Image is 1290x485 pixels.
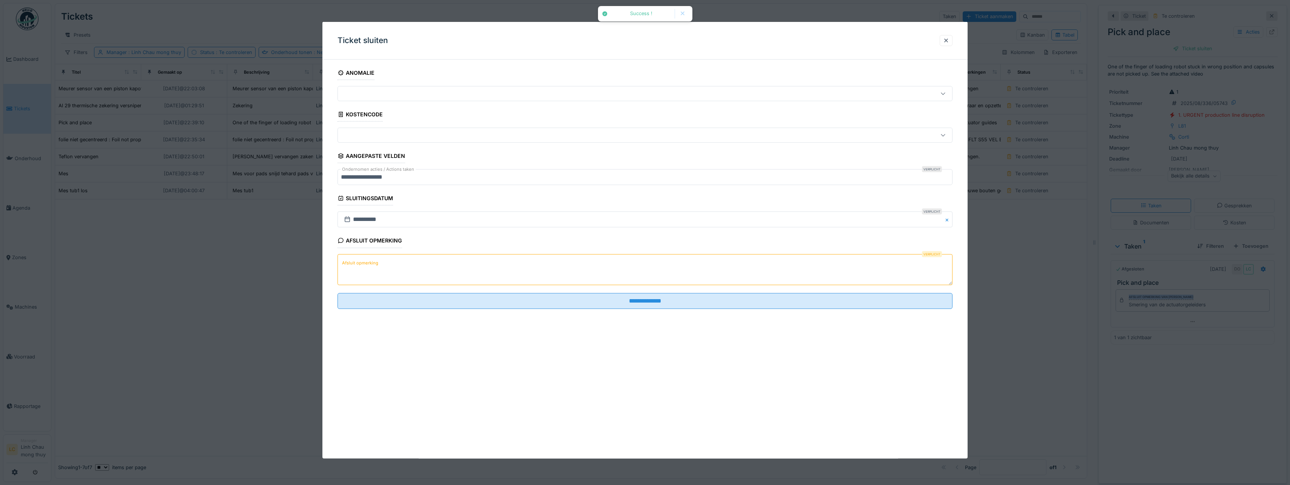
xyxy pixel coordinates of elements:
h3: Ticket sluiten [338,36,388,45]
div: Verplicht [922,166,942,172]
div: Success ! [612,11,671,17]
div: Kostencode [338,109,383,122]
div: Aangepaste velden [338,150,405,163]
div: Afsluit opmerking [338,235,402,248]
label: Afsluit opmerking [341,258,380,268]
div: Verplicht [922,209,942,215]
div: Anomalie [338,67,375,80]
div: Sluitingsdatum [338,193,393,205]
label: Ondernomen acties / Actions taken [341,166,416,173]
button: Close [944,212,952,227]
div: Verplicht [922,251,942,257]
